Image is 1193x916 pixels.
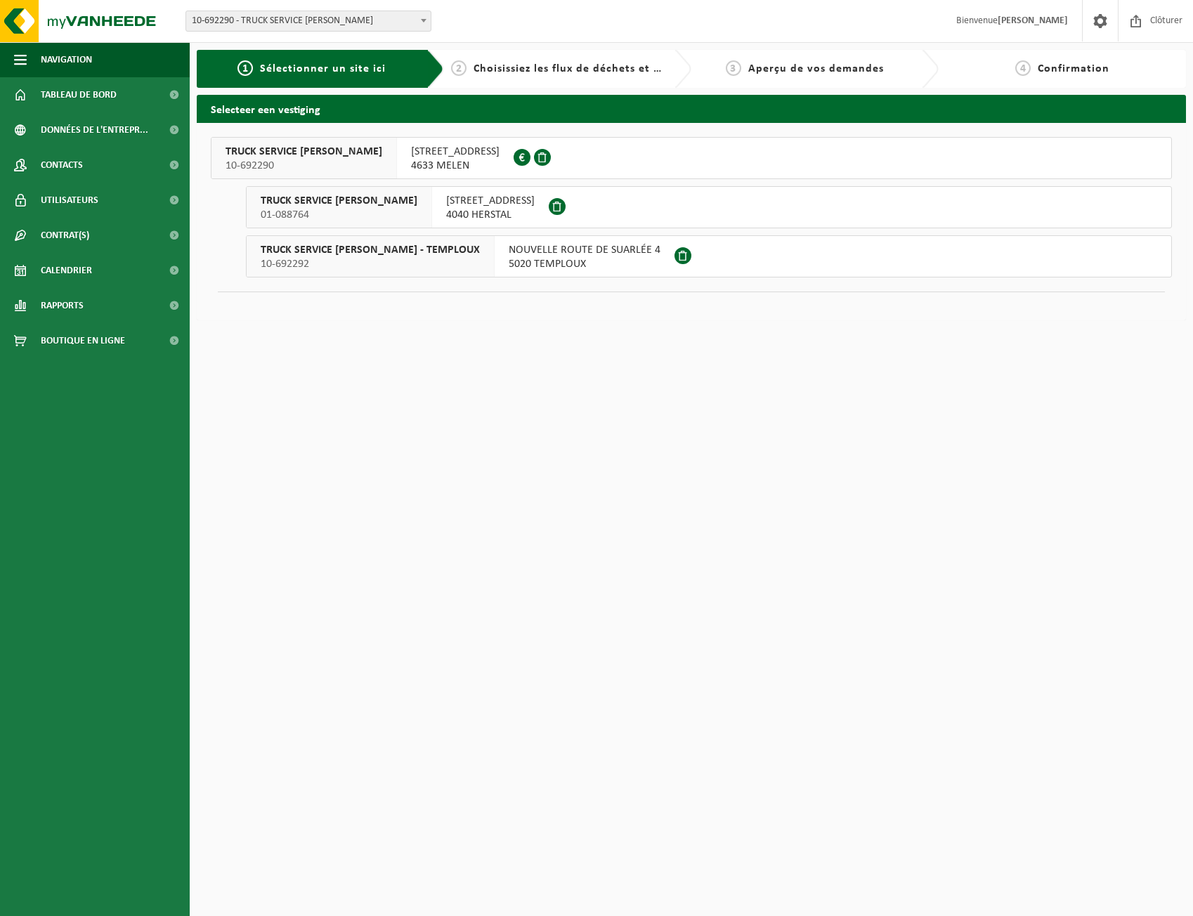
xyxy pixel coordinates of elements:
span: Choisissiez les flux de déchets et récipients [474,63,708,74]
span: 4633 MELEN [411,159,500,173]
span: 2 [451,60,467,76]
span: 01-088764 [261,208,417,222]
button: TRUCK SERVICE [PERSON_NAME] 10-692290 [STREET_ADDRESS]4633 MELEN [211,137,1172,179]
span: 3 [726,60,741,76]
span: 10-692290 - TRUCK SERVICE SEBASTIAN - MELEN - MELEN [185,11,431,32]
span: NOUVELLE ROUTE DE SUARLÉE 4 [509,243,660,257]
span: 4 [1015,60,1031,76]
span: Contrat(s) [41,218,89,253]
span: [STREET_ADDRESS] [411,145,500,159]
span: Utilisateurs [41,183,98,218]
span: Tableau de bord [41,77,117,112]
span: [STREET_ADDRESS] [446,194,535,208]
span: 10-692292 [261,257,480,271]
span: 10-692290 [226,159,382,173]
span: TRUCK SERVICE [PERSON_NAME] [261,194,417,208]
button: TRUCK SERVICE [PERSON_NAME] - TEMPLOUX 10-692292 NOUVELLE ROUTE DE SUARLÉE 45020 TEMPLOUX [246,235,1172,277]
span: 5020 TEMPLOUX [509,257,660,271]
span: Boutique en ligne [41,323,125,358]
span: Calendrier [41,253,92,288]
span: 4040 HERSTAL [446,208,535,222]
button: TRUCK SERVICE [PERSON_NAME] 01-088764 [STREET_ADDRESS]4040 HERSTAL [246,186,1172,228]
span: Contacts [41,148,83,183]
span: 10-692290 - TRUCK SERVICE SEBASTIAN - MELEN - MELEN [186,11,431,31]
span: Navigation [41,42,92,77]
span: 1 [237,60,253,76]
span: Aperçu de vos demandes [748,63,884,74]
span: TRUCK SERVICE [PERSON_NAME] [226,145,382,159]
h2: Selecteer een vestiging [197,95,1186,122]
span: Confirmation [1038,63,1109,74]
span: TRUCK SERVICE [PERSON_NAME] - TEMPLOUX [261,243,480,257]
strong: [PERSON_NAME] [998,15,1068,26]
span: Sélectionner un site ici [260,63,386,74]
span: Données de l'entrepr... [41,112,148,148]
span: Rapports [41,288,84,323]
